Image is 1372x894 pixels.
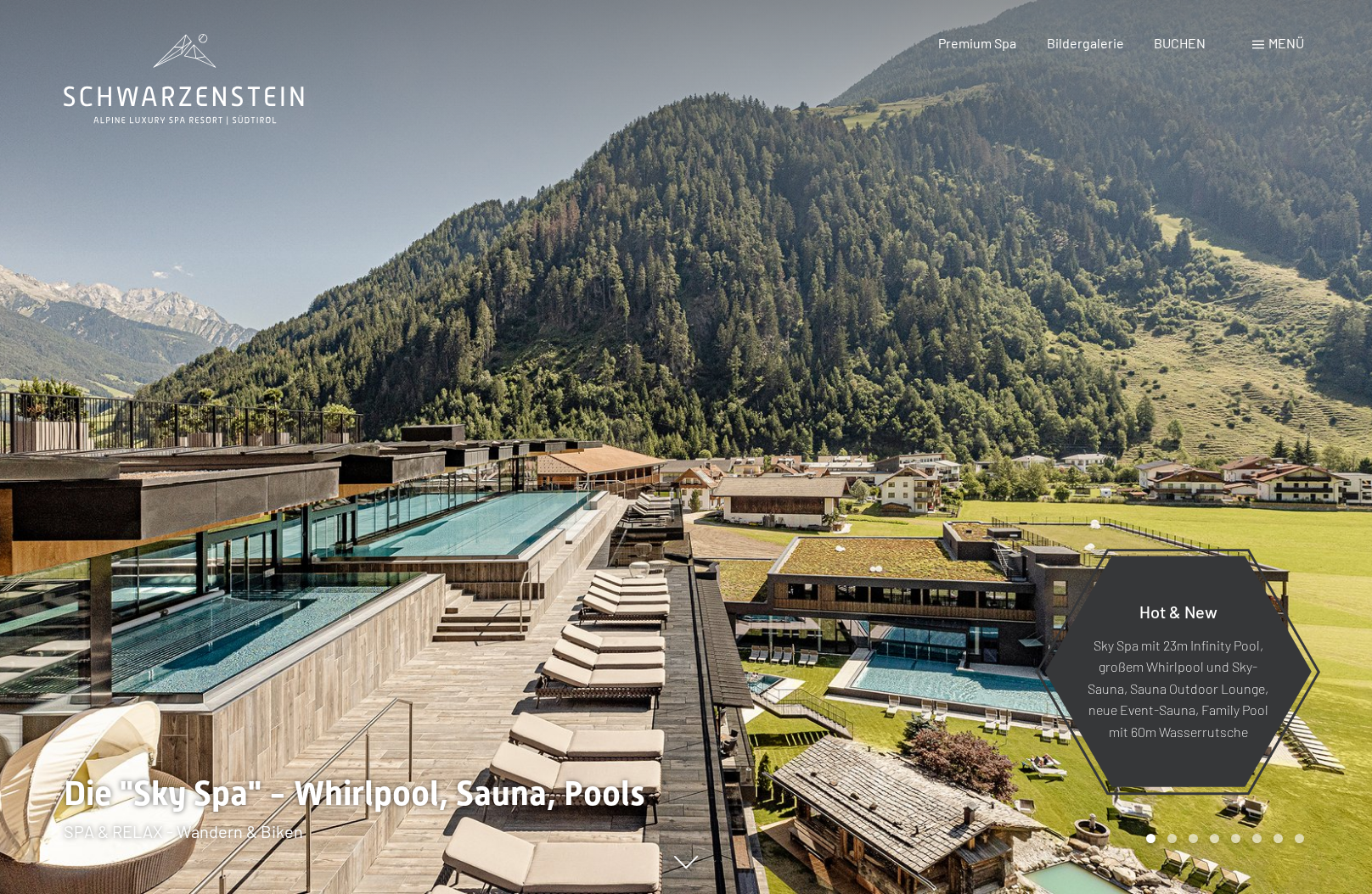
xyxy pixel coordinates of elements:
[1154,35,1206,51] a: BUCHEN
[1268,35,1304,51] span: Menü
[1295,834,1304,843] div: Carousel Page 8
[1043,555,1313,788] a: Hot & New Sky Spa mit 23m Infinity Pool, großem Whirlpool und Sky-Sauna, Sauna Outdoor Lounge, ne...
[1139,601,1217,621] span: Hot & New
[1146,834,1156,843] div: Carousel Page 1 (Current Slide)
[1086,634,1270,742] p: Sky Spa mit 23m Infinity Pool, großem Whirlpool und Sky-Sauna, Sauna Outdoor Lounge, neue Event-S...
[1231,834,1240,843] div: Carousel Page 5
[1274,834,1283,843] div: Carousel Page 7
[1189,834,1198,843] div: Carousel Page 3
[1252,834,1262,843] div: Carousel Page 6
[1140,834,1304,843] div: Carousel Pagination
[938,35,1016,51] a: Premium Spa
[1210,834,1219,843] div: Carousel Page 4
[1167,834,1177,843] div: Carousel Page 2
[1047,35,1124,51] a: Bildergalerie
